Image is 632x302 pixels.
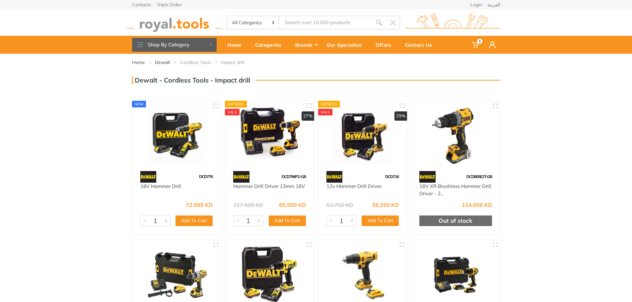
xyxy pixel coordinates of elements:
img: Royal Tools - 18V Hammer Drill [138,107,215,164]
a: 18V XR Brushless Hammer Drill Driver - 2... [419,183,491,197]
img: 45.webp [419,171,436,183]
div: SALE [318,109,333,115]
div: 27% [302,111,314,121]
a: Track Order [157,2,181,7]
div: SALE [225,109,240,115]
a: Home [223,36,250,54]
span: DCD716 [385,174,399,179]
img: Royal Tools - 18V XR Brushless Hammer Drill Driver - 2 X 1.7 Ah POWERSTACK Batteries [417,107,494,164]
div: 38.250 KD [372,202,399,208]
img: 45.webp [326,171,343,183]
a: Categories [250,36,291,54]
div: 29% [394,111,407,121]
nav: breadcrumb [132,59,500,66]
div: Our Specialize [322,38,371,52]
div: Express [225,101,247,107]
a: 12v Hammer Drill Driver [326,183,382,189]
button: Add To Cart [176,215,213,226]
div: 53.750 KD [326,202,353,208]
a: Login [470,2,482,7]
div: Express [318,101,340,107]
button: Add To Cart [362,215,399,226]
img: 45.webp [233,171,249,183]
span: 0 [477,39,482,44]
div: Offers [371,38,400,52]
a: Home [132,59,145,66]
div: Home [223,38,250,52]
a: 18V Hammer Drill [140,183,181,189]
div: 85.500 KD [279,202,306,208]
input: Site search [279,16,372,30]
img: 45.webp [140,171,157,183]
a: Offers [371,36,400,54]
a: 0 [467,36,484,54]
h3: Dewalt - Cordless Tools - Impact drill [132,76,250,84]
span: DCD805E2T-GB [466,174,492,179]
img: Royal Tools - 12v Hammer Drill Driver [324,107,401,164]
div: Categories [250,38,291,52]
img: royal.tools Logo [405,14,500,32]
a: Cordless Tools [180,59,211,66]
li: Impact drill [221,59,254,66]
div: 114.000 KD [462,202,492,208]
img: royal.tools Logo [127,14,222,32]
a: Contacts [132,2,151,7]
div: Out of stock [419,215,492,226]
img: Royal Tools - Hammer Drill Driver 13mm 18V [231,107,308,164]
button: Add To Cart [269,215,306,226]
div: Contact Us [400,38,441,52]
a: Hammer Drill Driver 13mm 18V [233,183,305,189]
select: Category [227,16,279,29]
a: Contact Us [400,36,441,54]
div: 72.000 KD [186,202,213,208]
div: Brands [291,38,322,52]
div: new [132,101,146,107]
a: Dewalt [155,59,170,66]
a: العربية [487,2,500,7]
button: Shop By Category [132,38,217,52]
span: DCD776 [199,174,213,179]
span: DCD796P2-GB [282,174,306,179]
a: Our Specialize [322,36,371,54]
div: 117.500 KD [233,202,263,208]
